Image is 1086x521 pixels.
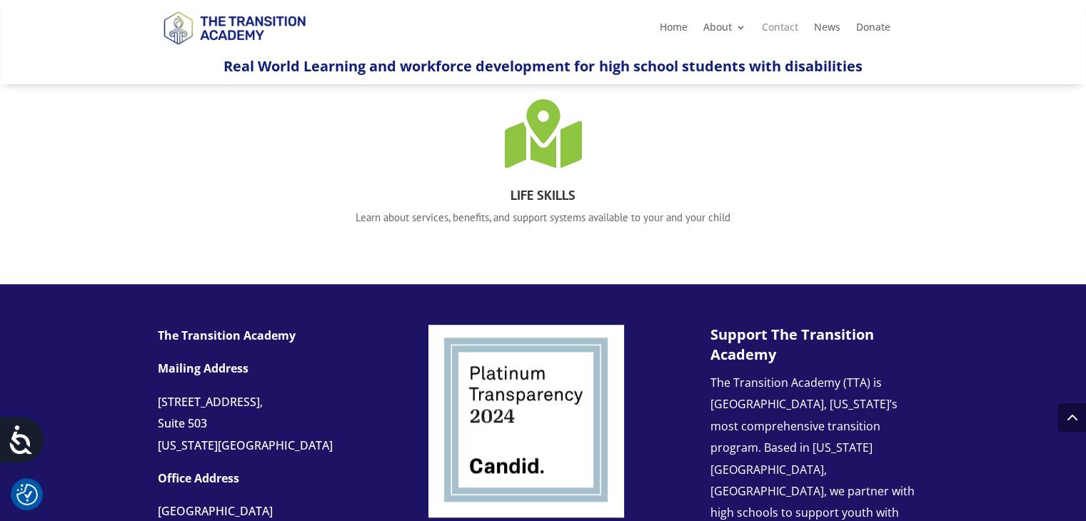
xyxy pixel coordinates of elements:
[158,435,386,456] div: [US_STATE][GEOGRAPHIC_DATA]
[703,22,745,38] a: About
[158,360,248,376] strong: Mailing Address
[16,484,38,505] button: Cookie Settings
[16,484,38,505] img: Revisit consent button
[505,99,582,168] span: 
[158,328,296,343] strong: The Transition Academy
[428,507,624,520] a: Logo-Noticias
[157,2,311,53] img: TTA Brand_TTA Primary Logo_Horizontal_Light BG
[158,391,386,413] div: [STREET_ADDRESS],
[659,22,687,38] a: Home
[158,413,386,434] div: Suite 503
[223,56,862,76] span: Real World Learning and workforce development for high school students with disabilities
[356,211,730,224] span: Learn about services, benefits, and support systems available to your and your child
[511,187,575,203] strong: LIFE SKILLS
[158,470,239,486] strong: Office Address
[813,22,840,38] a: News
[855,22,890,38] a: Donate
[157,42,311,56] a: Logo-Noticias
[761,22,798,38] a: Contact
[710,325,917,372] h3: Support The Transition Academy
[428,325,624,517] img: Screenshot 2024-06-22 at 11.34.49 AM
